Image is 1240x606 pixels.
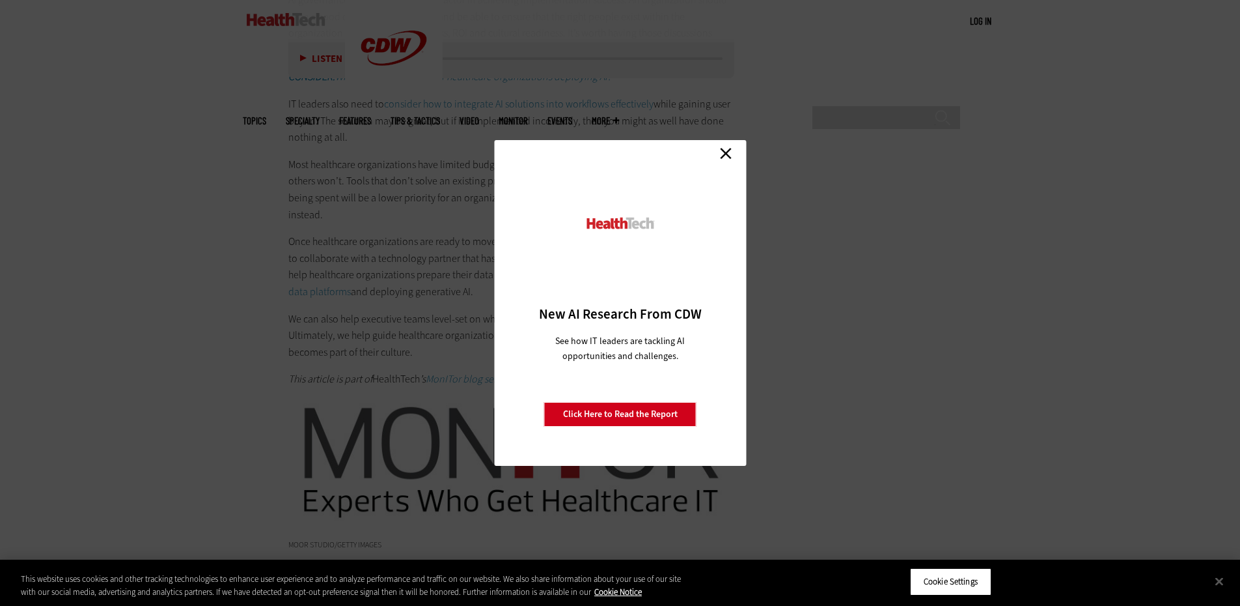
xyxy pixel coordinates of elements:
p: See how IT leaders are tackling AI opportunities and challenges. [540,334,700,364]
a: More information about your privacy [594,586,642,598]
h3: New AI Research From CDW [517,305,723,323]
button: Cookie Settings [910,568,991,596]
img: HealthTech_0.png [585,216,655,230]
div: This website uses cookies and other tracking technologies to enhance user experience and to analy... [21,573,682,598]
a: Click Here to Read the Report [544,402,696,427]
button: Close [1205,567,1233,596]
a: Close [716,143,736,163]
